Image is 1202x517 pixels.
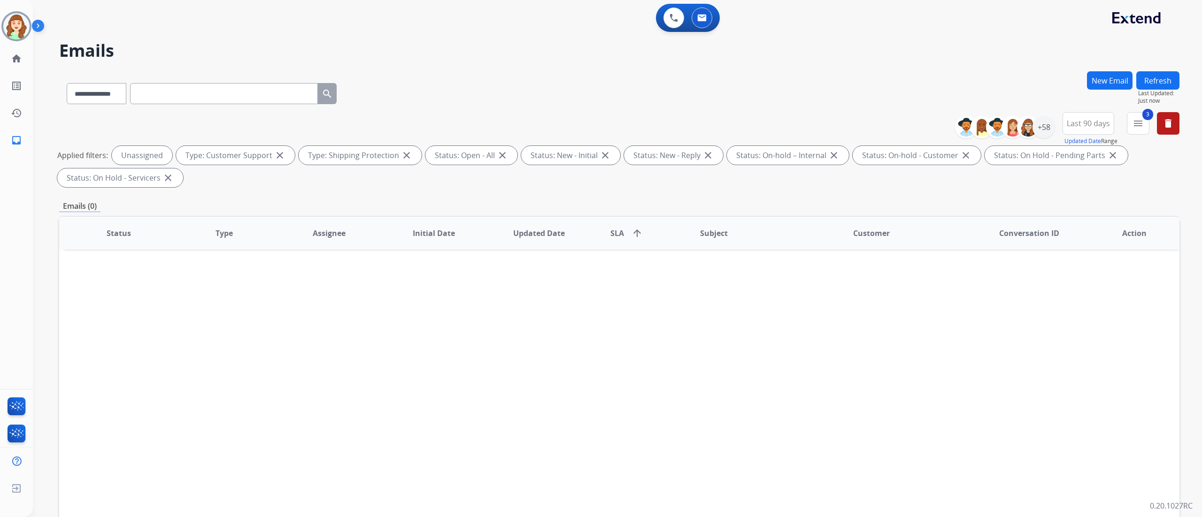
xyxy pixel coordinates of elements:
[413,228,455,239] span: Initial Date
[59,41,1179,60] h2: Emails
[11,53,22,64] mat-icon: home
[162,172,174,183] mat-icon: close
[216,228,233,239] span: Type
[853,228,890,239] span: Customer
[1074,217,1179,250] th: Action
[999,228,1059,239] span: Conversation ID
[1063,112,1114,135] button: Last 90 days
[1136,71,1179,90] button: Refresh
[1133,118,1144,129] mat-icon: menu
[1142,109,1153,120] span: 3
[274,150,285,161] mat-icon: close
[59,200,100,212] p: Emails (0)
[401,150,412,161] mat-icon: close
[299,146,422,165] div: Type: Shipping Protection
[1064,137,1117,145] span: Range
[57,150,108,161] p: Applied filters:
[610,228,624,239] span: SLA
[828,150,840,161] mat-icon: close
[702,150,714,161] mat-icon: close
[624,146,723,165] div: Status: New - Reply
[3,13,30,39] img: avatar
[112,146,172,165] div: Unassigned
[1127,112,1149,135] button: 3
[1032,116,1055,138] div: +58
[11,80,22,91] mat-icon: list_alt
[632,228,643,239] mat-icon: arrow_upward
[1163,118,1174,129] mat-icon: delete
[11,135,22,146] mat-icon: inbox
[700,228,728,239] span: Subject
[513,228,565,239] span: Updated Date
[176,146,295,165] div: Type: Customer Support
[600,150,611,161] mat-icon: close
[960,150,971,161] mat-icon: close
[107,228,131,239] span: Status
[497,150,508,161] mat-icon: close
[985,146,1128,165] div: Status: On Hold - Pending Parts
[322,88,333,99] mat-icon: search
[1150,500,1193,511] p: 0.20.1027RC
[57,168,183,187] div: Status: On Hold - Servicers
[11,107,22,119] mat-icon: history
[1067,122,1110,125] span: Last 90 days
[853,146,981,165] div: Status: On-hold - Customer
[1138,97,1179,105] span: Just now
[425,146,517,165] div: Status: Open - All
[1138,90,1179,97] span: Last Updated:
[727,146,849,165] div: Status: On-hold – Internal
[1064,137,1101,145] button: Updated Date
[313,228,346,239] span: Assignee
[1107,150,1118,161] mat-icon: close
[1087,71,1133,90] button: New Email
[521,146,620,165] div: Status: New - Initial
